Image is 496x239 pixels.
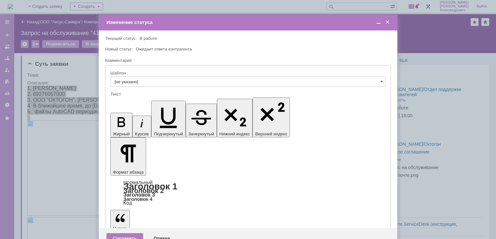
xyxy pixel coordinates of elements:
a: Заголовок 2 [123,187,164,194]
button: Цитата [110,210,130,232]
label: Текущий статус: [105,36,137,41]
button: Верхний индекс [253,97,290,137]
span: Закрыть [384,19,391,25]
span: Курсив [135,131,149,136]
button: Подчеркнутый [151,101,185,137]
div: Текст [110,92,384,96]
span: Свернуть (Ctrl + M) [375,19,382,25]
a: Заголовок 1 [123,181,178,191]
a: Нормальный [123,179,153,185]
span: Подчеркнутый [154,131,183,136]
span: Нижний индекс [219,131,250,136]
button: Нижний индекс [217,99,253,137]
a: Код [123,200,132,206]
button: Формат абзаца [110,137,146,176]
span: Зачеркнутый [188,131,214,136]
div: Комментарий [105,58,390,64]
label: Новый статус: [105,47,133,51]
span: Цитата [113,226,127,231]
button: Зачеркнутый [186,104,217,137]
span: Формат абзаца [113,170,143,175]
span: Жирный [113,131,130,136]
button: Курсив [132,116,152,137]
a: Заголовок 4 [123,196,152,202]
span: В работе [140,36,157,41]
div: Изменение статуса [106,19,391,25]
button: Жирный [110,113,132,137]
span: Ожидает ответа контрагента [136,47,192,51]
a: Заголовок 3 [123,192,155,198]
span: Верхний индекс [255,131,287,136]
div: Формат абзаца [110,180,386,205]
div: Шаблон [110,71,384,75]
